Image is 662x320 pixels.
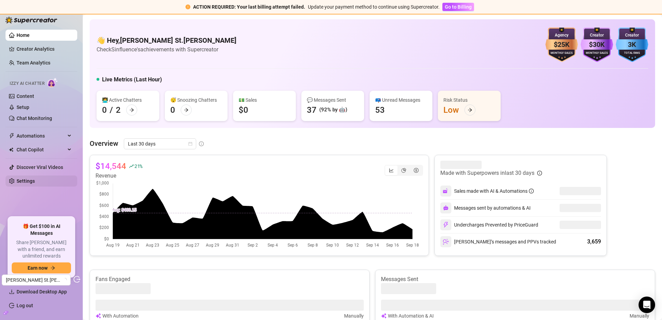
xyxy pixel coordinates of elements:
span: rise [129,164,134,169]
div: segmented control [384,165,423,176]
img: Chat Copilot [9,147,13,152]
img: svg%3e [443,205,449,211]
article: Revenue [96,172,142,180]
img: svg%3e [443,222,449,228]
span: thunderbolt [9,133,14,139]
article: $14,544 [96,161,126,172]
a: Settings [17,178,35,184]
button: Go to Billing [442,3,474,11]
img: AI Chatter [47,78,58,88]
span: 21 % [134,163,142,169]
span: info-circle [529,189,534,193]
div: Creator [616,32,648,39]
div: Open Intercom Messenger [639,297,655,313]
div: Creator [581,32,613,39]
div: Undercharges Prevented by PriceGuard [440,219,538,230]
span: loading [63,278,67,282]
div: $30K [581,39,613,50]
article: Overview [90,138,118,149]
a: Setup [17,104,29,110]
div: $0 [239,104,248,116]
div: 📪 Unread Messages [375,96,427,104]
img: svg%3e [443,239,449,245]
div: 53 [375,104,385,116]
img: svg%3e [96,312,101,320]
a: Content [17,93,34,99]
span: arrow-right [129,108,134,112]
div: 😴 Snoozing Chatters [170,96,222,104]
span: exclamation-circle [185,4,190,9]
div: 💵 Sales [239,96,290,104]
img: svg%3e [443,188,449,194]
span: pie-chart [401,168,406,173]
span: dollar-circle [414,168,419,173]
article: Fans Engaged [96,276,364,283]
span: calendar [188,142,192,146]
span: download [9,289,14,294]
span: Go to Billing [445,4,472,10]
article: With Automation & AI [388,312,434,320]
article: Manually [630,312,649,320]
span: info-circle [199,141,204,146]
span: Automations [17,130,66,141]
div: Risk Status [443,96,495,104]
span: arrow-right [468,108,472,112]
a: Home [17,32,30,38]
div: Total Fans [616,51,648,56]
span: Share [PERSON_NAME] with a friend, and earn unlimited rewards [12,239,71,260]
a: Discover Viral Videos [17,164,63,170]
div: 37 [307,104,317,116]
img: purple-badge-B9DA21FR.svg [581,28,613,62]
span: build [3,310,8,315]
div: Monthly Sales [545,51,578,56]
div: Messages sent by automations & AI [440,202,531,213]
div: 👩‍💻 Active Chatters [102,96,154,104]
div: $25K [545,39,578,50]
div: Monthly Sales [581,51,613,56]
img: blue-badge-DgoSNQY1.svg [616,28,648,62]
span: Izzy AI Chatter [10,80,44,87]
span: Chat Copilot [17,144,66,155]
span: arrow-right [50,266,55,270]
div: [PERSON_NAME]’s messages and PPVs tracked [440,236,556,247]
h4: 👋 Hey, [PERSON_NAME] St.[PERSON_NAME] [97,36,237,45]
div: 💬 Messages Sent [307,96,359,104]
span: Download Desktop App [17,289,67,294]
div: 3,659 [587,238,601,246]
a: Creator Analytics [17,43,72,54]
span: Landry St.patrick [6,275,67,285]
img: svg%3e [381,312,387,320]
article: With Automation [102,312,139,320]
article: Manually [344,312,364,320]
article: Messages Sent [381,276,649,283]
article: Made with Superpowers in last 30 days [440,169,534,177]
span: logout [73,276,80,283]
img: bronze-badge-qSZam9Wu.svg [545,28,578,62]
span: 🎁 Get $100 in AI Messages [12,223,71,237]
h5: Live Metrics (Last Hour) [102,76,162,84]
span: Update your payment method to continue using Supercreator. [308,4,440,10]
span: info-circle [537,171,542,176]
button: Earn nowarrow-right [12,262,71,273]
span: line-chart [389,168,394,173]
img: logo-BBDzfeDw.svg [6,17,57,23]
a: Log out [17,303,33,308]
div: 0 [102,104,107,116]
span: arrow-right [184,108,189,112]
span: Earn now [28,265,48,271]
div: 2 [116,104,121,116]
div: 3K [616,39,648,50]
a: Go to Billing [442,4,474,10]
a: Team Analytics [17,60,50,66]
article: Check Sinfluence's achievements with Supercreator [97,45,237,54]
div: Sales made with AI & Automations [454,187,534,195]
span: Last 30 days [128,139,192,149]
div: 0 [170,104,175,116]
div: Agency [545,32,578,39]
div: (92% by 🤖) [319,106,347,114]
strong: ACTION REQUIRED: Your last billing attempt failed. [193,4,305,10]
a: Chat Monitoring [17,116,52,121]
